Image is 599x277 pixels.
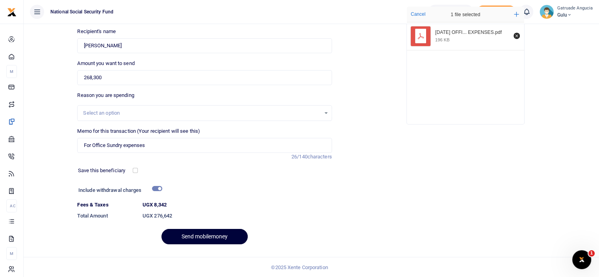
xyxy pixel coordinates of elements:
[77,59,134,67] label: Amount you want to send
[78,167,125,175] label: Save this beneficiary
[161,229,248,244] button: Send mobilemoney
[77,127,200,135] label: Memo for this transaction (Your recipient will see this)
[435,30,509,36] div: SEPT 2025 OFFICE SUNDRY EXPENSES.pdf
[77,70,332,85] input: UGX
[540,5,554,19] img: profile-user
[6,65,17,78] li: M
[6,199,17,212] li: Ac
[428,5,473,19] a: UGX 1,498,640
[83,109,320,117] div: Select an option
[477,6,516,19] span: Add money
[7,7,17,17] img: logo-small
[78,187,159,193] h6: Include withdrawal charges
[432,7,499,22] div: 1 file selected
[77,28,116,35] label: Recipient's name
[435,37,450,43] div: 196 KB
[406,6,525,125] div: File Uploader
[512,32,521,40] button: Remove file
[572,250,591,269] iframe: Intercom live chat
[511,9,522,20] button: Add more files
[291,154,308,160] span: 26/140
[588,250,595,257] span: 1
[74,201,139,209] dt: Fees & Taxes
[143,213,332,219] h6: UGX 276,642
[408,9,428,19] button: Cancel
[557,11,593,19] span: Gulu
[477,6,516,19] li: Toup your wallet
[6,247,17,260] li: M
[7,9,17,15] a: logo-small logo-large logo-large
[425,5,477,19] li: Wallet ballance
[557,5,593,12] small: Gatruade Angucia
[308,154,332,160] span: characters
[77,138,332,153] input: Enter extra information
[77,213,136,219] h6: Total Amount
[47,8,117,15] span: National Social Security Fund
[143,201,167,209] label: UGX 8,342
[540,5,593,19] a: profile-user Gatruade Angucia Gulu
[77,91,134,99] label: Reason you are spending
[77,38,332,53] input: Loading name...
